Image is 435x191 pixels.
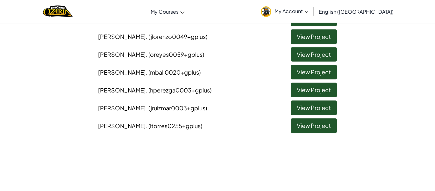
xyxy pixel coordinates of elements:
[98,69,201,76] span: [PERSON_NAME]
[146,122,202,129] span: . (ltorres0255+gplus)
[291,118,337,133] a: View Project
[275,8,309,14] span: My Account
[291,47,337,62] a: View Project
[146,86,211,94] span: . (hperezga0003+gplus)
[146,33,207,40] span: . (jlorenzo0049+gplus)
[319,8,394,15] span: English ([GEOGRAPHIC_DATA])
[98,122,202,129] span: [PERSON_NAME]
[98,33,207,40] span: [PERSON_NAME]
[146,51,204,58] span: . (oreyes0059+gplus)
[98,51,204,58] span: [PERSON_NAME]
[146,69,201,76] span: . (mball0020+gplus)
[146,104,207,112] span: . (jruizmar0003+gplus)
[316,3,397,20] a: English ([GEOGRAPHIC_DATA])
[43,5,73,18] img: Home
[261,6,271,17] img: avatar
[151,8,179,15] span: My Courses
[147,3,188,20] a: My Courses
[98,104,207,112] span: [PERSON_NAME]
[43,5,73,18] a: Ozaria by CodeCombat logo
[258,1,312,21] a: My Account
[291,83,337,97] a: View Project
[291,100,337,115] a: View Project
[291,65,337,79] a: View Project
[98,86,211,94] span: [PERSON_NAME]
[291,29,337,44] a: View Project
